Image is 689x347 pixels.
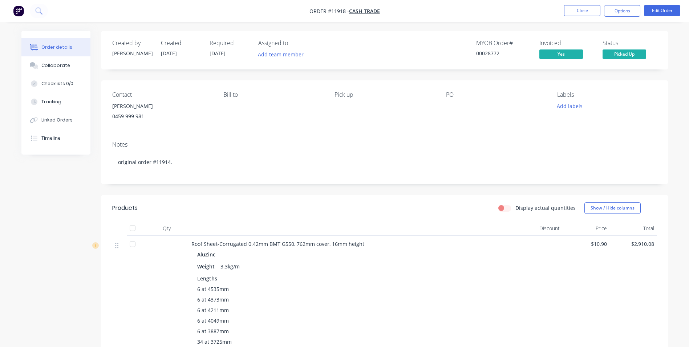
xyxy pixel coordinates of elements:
div: Collaborate [41,62,70,69]
div: MYOB Order # [476,40,531,47]
button: Timeline [21,129,90,147]
img: Factory [13,5,24,16]
button: Tracking [21,93,90,111]
div: Labels [557,91,657,98]
div: Order details [41,44,72,51]
div: Checklists 0/0 [41,80,73,87]
div: Tracking [41,99,61,105]
span: 6 at 4535mm [197,285,229,293]
a: Cash Trade [349,8,380,15]
span: [DATE] [161,50,177,57]
div: Weight [197,261,218,272]
span: 6 at 4373mm [197,296,229,303]
button: Checklists 0/0 [21,75,90,93]
button: Collaborate [21,56,90,75]
button: Add team member [258,49,308,59]
div: Status [603,40,657,47]
span: Lengths [197,275,217,282]
div: Products [112,204,138,212]
div: Qty [145,221,189,236]
button: Options [604,5,640,17]
div: Created by [112,40,152,47]
div: 3.3kg/m [218,261,243,272]
button: Picked Up [603,49,646,60]
div: Assigned to [258,40,331,47]
label: Display actual quantities [515,204,576,212]
span: 6 at 3887mm [197,327,229,335]
div: Linked Orders [41,117,73,123]
span: 34 at 3725mm [197,338,232,346]
span: $10.90 [566,240,607,248]
span: Roof Sheet-Corrugated 0.42mm BMT G550, 762mm cover, 16mm height [191,240,364,247]
button: Linked Orders [21,111,90,129]
div: 00028772 [476,49,531,57]
div: original order #11914. [112,151,657,173]
span: [DATE] [210,50,226,57]
div: Notes [112,141,657,148]
span: Order #11918 - [309,8,349,15]
div: Price [563,221,610,236]
div: PO [446,91,546,98]
button: Add team member [254,49,307,59]
div: [PERSON_NAME] [112,101,212,111]
button: Add labels [553,101,587,111]
button: Show / Hide columns [584,202,641,214]
div: Created [161,40,201,47]
div: Timeline [41,135,61,141]
div: AluZinc [197,249,218,260]
span: Yes [539,49,583,59]
div: [PERSON_NAME]0459 999 981 [112,101,212,124]
div: Contact [112,91,212,98]
div: [PERSON_NAME] [112,49,152,57]
span: 6 at 4211mm [197,306,229,314]
span: 6 at 4049mm [197,317,229,324]
button: Order details [21,38,90,56]
button: Close [564,5,600,16]
span: Picked Up [603,49,646,59]
button: Edit Order [644,5,680,16]
div: Pick up [335,91,434,98]
div: Invoiced [539,40,594,47]
span: $2,910.08 [613,240,654,248]
div: Required [210,40,250,47]
div: Discount [515,221,563,236]
div: 0459 999 981 [112,111,212,121]
div: Bill to [223,91,323,98]
div: Total [610,221,657,236]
